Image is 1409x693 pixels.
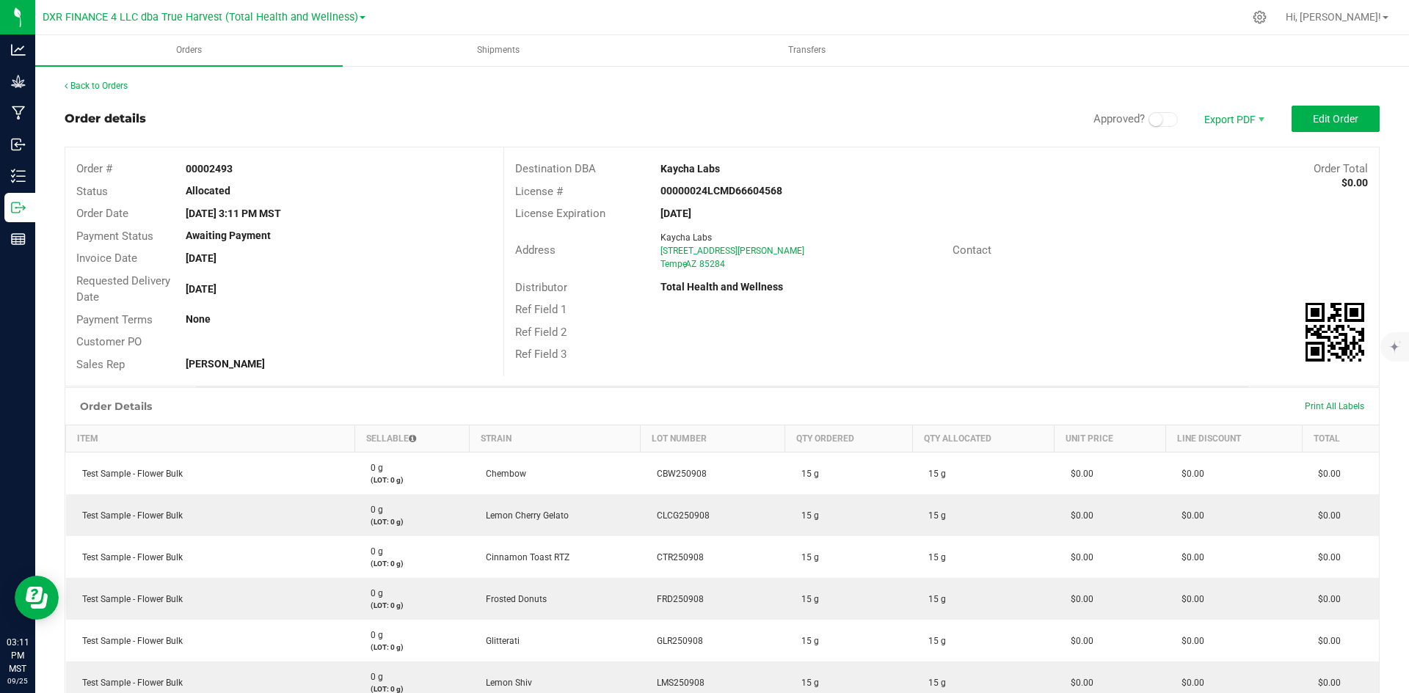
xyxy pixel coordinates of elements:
[649,552,704,562] span: CTR250908
[660,208,691,219] strong: [DATE]
[1314,162,1368,175] span: Order Total
[1189,106,1277,132] li: Export PDF
[684,259,685,269] span: ,
[921,552,946,562] span: 15 g
[794,469,819,479] span: 15 g
[1063,510,1093,521] span: $0.00
[685,259,696,269] span: AZ
[785,425,912,452] th: Qty Ordered
[953,243,991,257] span: Contact
[660,232,712,243] span: Kaycha Labs
[186,208,281,219] strong: [DATE] 3:11 PM MST
[457,44,539,56] span: Shipments
[11,169,26,183] inline-svg: Inventory
[478,636,520,646] span: Glitterati
[794,636,819,646] span: 15 g
[768,44,845,56] span: Transfers
[363,672,383,682] span: 0 g
[660,281,783,293] strong: Total Health and Wellness
[11,232,26,246] inline-svg: Reports
[1306,303,1364,362] img: Scan me!
[515,348,567,361] span: Ref Field 3
[35,35,343,66] a: Orders
[478,469,526,479] span: Chembow
[76,162,112,175] span: Order #
[1311,469,1341,479] span: $0.00
[912,425,1055,452] th: Qty Allocated
[649,636,703,646] span: GLR250908
[363,630,383,640] span: 0 g
[1174,636,1204,646] span: $0.00
[794,678,819,688] span: 15 g
[515,207,605,220] span: License Expiration
[363,463,383,473] span: 0 g
[76,274,170,304] span: Requested Delivery Date
[1292,106,1380,132] button: Edit Order
[649,469,707,479] span: CBW250908
[186,230,271,241] strong: Awaiting Payment
[478,594,547,604] span: Frosted Donuts
[66,425,355,452] th: Item
[11,74,26,89] inline-svg: Grow
[363,588,383,598] span: 0 g
[1286,11,1381,23] span: Hi, [PERSON_NAME]!
[80,400,152,412] h1: Order Details
[1174,552,1204,562] span: $0.00
[1302,425,1379,452] th: Total
[363,642,460,653] p: (LOT: 0 g)
[1174,594,1204,604] span: $0.00
[75,552,183,562] span: Test Sample - Flower Bulk
[1341,177,1368,188] strong: $0.00
[186,283,216,295] strong: [DATE]
[76,230,153,243] span: Payment Status
[794,510,819,521] span: 15 g
[649,510,710,521] span: CLCG250908
[478,678,532,688] span: Lemon Shiv
[75,678,183,688] span: Test Sample - Flower Bulk
[363,505,383,515] span: 0 g
[1093,112,1145,125] span: Approved?
[794,594,819,604] span: 15 g
[1063,552,1093,562] span: $0.00
[794,552,819,562] span: 15 g
[921,510,946,521] span: 15 g
[649,594,704,604] span: FRD250908
[186,252,216,264] strong: [DATE]
[363,546,383,557] span: 0 g
[478,510,569,521] span: Lemon Cherry Gelato
[43,11,358,23] span: DXR FINANCE 4 LLC dba True Harvest (Total Health and Wellness)
[921,594,946,604] span: 15 g
[515,303,567,316] span: Ref Field 1
[76,313,153,326] span: Payment Terms
[363,558,460,569] p: (LOT: 0 g)
[1313,113,1358,125] span: Edit Order
[660,185,782,197] strong: 00000024LCMD66604568
[363,474,460,485] p: (LOT: 0 g)
[921,678,946,688] span: 15 g
[354,425,469,452] th: Sellable
[515,162,596,175] span: Destination DBA
[11,106,26,120] inline-svg: Manufacturing
[1055,425,1165,452] th: Unit Price
[1174,678,1204,688] span: $0.00
[65,81,128,91] a: Back to Orders
[660,246,804,256] span: [STREET_ADDRESS][PERSON_NAME]
[1311,552,1341,562] span: $0.00
[1305,401,1364,411] span: Print All Labels
[11,200,26,215] inline-svg: Outbound
[186,185,230,197] strong: Allocated
[7,636,29,675] p: 03:11 PM MST
[1063,636,1093,646] span: $0.00
[76,207,128,220] span: Order Date
[7,675,29,686] p: 09/25
[75,636,183,646] span: Test Sample - Flower Bulk
[363,600,460,611] p: (LOT: 0 g)
[478,552,569,562] span: Cinnamon Toast RTZ
[1063,594,1093,604] span: $0.00
[11,43,26,57] inline-svg: Analytics
[76,252,137,265] span: Invoice Date
[660,259,687,269] span: Tempe
[921,636,946,646] span: 15 g
[1063,678,1093,688] span: $0.00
